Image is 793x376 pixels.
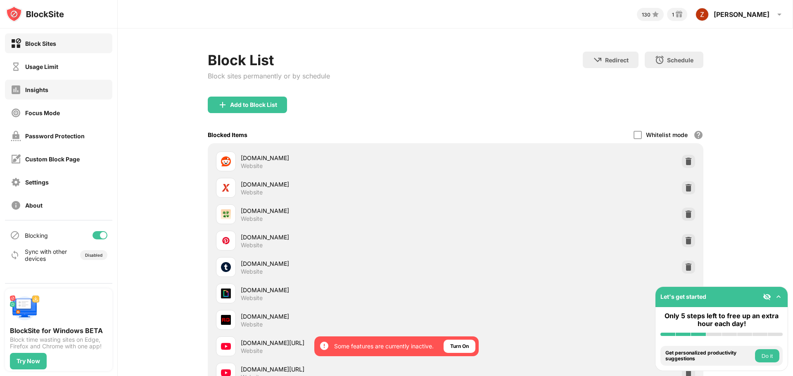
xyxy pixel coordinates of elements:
img: favicons [221,183,231,193]
div: Only 5 steps left to free up an extra hour each day! [660,312,783,328]
div: Website [241,294,263,302]
div: Website [241,321,263,328]
div: Block sites permanently or by schedule [208,72,330,80]
div: Schedule [667,57,693,64]
div: Turn On [450,342,469,350]
img: settings-off.svg [11,177,21,187]
div: Disabled [85,253,102,258]
img: about-off.svg [11,200,21,210]
div: Website [241,347,263,355]
img: favicons [221,341,231,351]
div: Custom Block Page [25,156,80,163]
img: favicons [221,209,231,219]
div: Website [241,215,263,222]
div: [DOMAIN_NAME] [241,233,456,241]
div: Focus Mode [25,109,60,116]
div: Insights [25,86,48,93]
img: favicons [221,315,231,325]
div: Whitelist mode [646,131,688,138]
img: points-small.svg [651,9,660,19]
div: Blocking [25,232,48,239]
img: eye-not-visible.svg [763,293,771,301]
div: Password Protection [25,132,85,140]
img: favicons [221,236,231,246]
div: Website [241,268,263,275]
div: Try Now [17,358,40,364]
div: Usage Limit [25,63,58,70]
div: Block List [208,52,330,69]
div: [PERSON_NAME] [714,10,769,19]
img: favicons [221,156,231,166]
div: Some features are currently inactive. [334,342,434,350]
img: ACg8ocJjk0TYCf6OCS9HjGFUTMlm_1Vgc-KQ6d95NP0kUnUwSqWqKQ=s96-c [696,8,709,21]
img: focus-off.svg [11,108,21,118]
div: Website [241,189,263,196]
img: error-circle-white.svg [319,341,329,351]
img: push-desktop.svg [10,293,40,323]
div: [DOMAIN_NAME] [241,259,456,268]
img: omni-setup-toggle.svg [774,293,783,301]
div: Redirect [605,57,629,64]
img: blocking-icon.svg [10,230,20,240]
button: Do it [755,349,779,362]
div: [DOMAIN_NAME][URL] [241,365,456,374]
div: [DOMAIN_NAME][URL] [241,338,456,347]
img: time-usage-off.svg [11,61,21,72]
div: Website [241,241,263,249]
div: BlockSite for Windows BETA [10,326,107,335]
img: reward-small.svg [674,9,684,19]
div: About [25,202,43,209]
div: 130 [642,12,651,18]
div: [DOMAIN_NAME] [241,312,456,321]
div: Get personalized productivity suggestions [665,350,753,362]
img: sync-icon.svg [10,250,20,260]
div: [DOMAIN_NAME] [241,154,456,162]
div: Add to Block List [230,102,277,108]
img: block-on.svg [11,38,21,49]
div: [DOMAIN_NAME] [241,206,456,215]
div: [DOMAIN_NAME] [241,286,456,294]
img: favicons [221,289,231,298]
div: Let's get started [660,293,706,300]
div: Block Sites [25,40,56,47]
div: 1 [672,12,674,18]
div: Sync with other devices [25,248,67,262]
img: logo-blocksite.svg [6,6,64,22]
img: insights-off.svg [11,85,21,95]
div: [DOMAIN_NAME] [241,180,456,189]
img: customize-block-page-off.svg [11,154,21,164]
div: Blocked Items [208,131,247,138]
img: password-protection-off.svg [11,131,21,141]
img: favicons [221,262,231,272]
div: Website [241,162,263,170]
div: Settings [25,179,49,186]
div: Block time wasting sites on Edge, Firefox and Chrome with one app! [10,336,107,350]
